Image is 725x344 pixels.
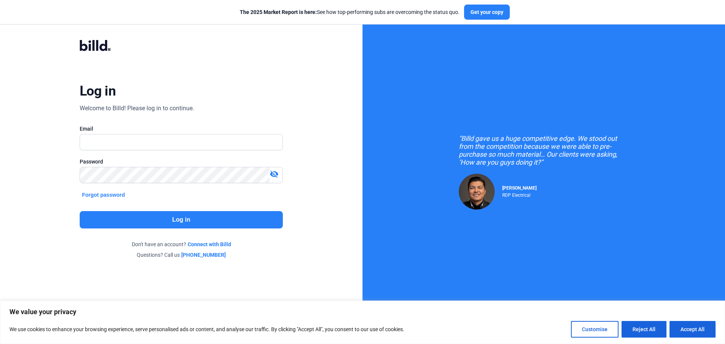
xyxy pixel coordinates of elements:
a: Connect with Billd [188,241,231,248]
button: Log in [80,211,283,228]
div: RDP Electrical [502,191,537,198]
p: We use cookies to enhance your browsing experience, serve personalised ads or content, and analys... [9,325,404,334]
span: The 2025 Market Report is here: [240,9,317,15]
div: Password [80,158,283,165]
button: Get your copy [464,5,510,20]
mat-icon: visibility_off [270,170,279,179]
button: Forgot password [80,191,127,199]
div: Don't have an account? [80,241,283,248]
div: Log in [80,83,116,99]
img: Raul Pacheco [459,174,495,210]
button: Reject All [622,321,666,338]
div: Welcome to Billd! Please log in to continue. [80,104,194,113]
a: [PHONE_NUMBER] [181,251,226,259]
div: Questions? Call us [80,251,283,259]
div: Email [80,125,283,133]
p: We value your privacy [9,307,716,316]
div: "Billd gave us a huge competitive edge. We stood out from the competition because we were able to... [459,134,629,166]
div: See how top-performing subs are overcoming the status quo. [240,8,460,16]
span: [PERSON_NAME] [502,185,537,191]
button: Customise [571,321,619,338]
button: Accept All [669,321,716,338]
